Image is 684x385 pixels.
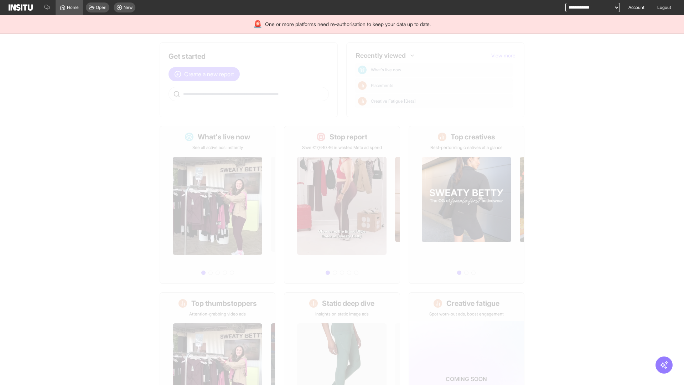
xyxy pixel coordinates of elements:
[253,19,262,29] div: 🚨
[265,21,431,28] span: One or more platforms need re-authorisation to keep your data up to date.
[124,5,133,10] span: New
[67,5,79,10] span: Home
[96,5,107,10] span: Open
[9,4,33,11] img: Logo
